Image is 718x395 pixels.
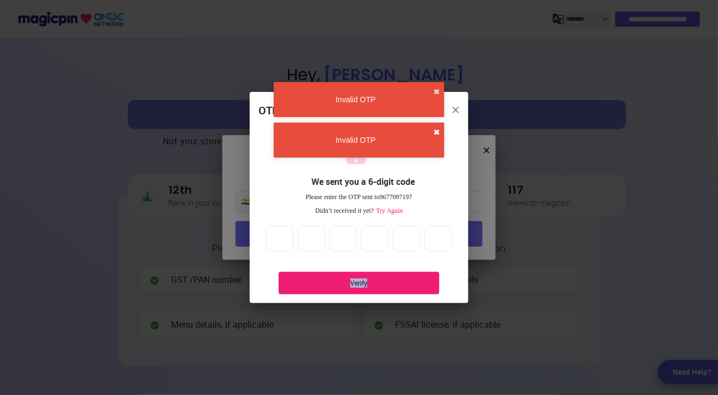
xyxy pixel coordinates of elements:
div: We sent you a 6-digit code [267,176,460,188]
div: Please enter the OTP sent to 9677097197 [258,193,460,202]
img: 8zTxi7IzMsfkYqyYgBgfvSHvmzQA9juT1O3mhMgBDT8p5s20zMZ2JbefE1IEBlkXHwa7wAFxGwdILBLhkAAAAASUVORK5CYII= [452,107,459,113]
div: Invalid OTP [278,135,433,146]
button: close [433,86,440,97]
div: Verify [295,278,423,288]
div: OTP Verification [258,103,338,119]
div: Didn’t received it yet? [258,206,460,216]
span: Try Again [374,207,403,214]
button: close [446,100,466,120]
button: close [433,127,440,138]
div: Invalid OTP [278,94,433,105]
